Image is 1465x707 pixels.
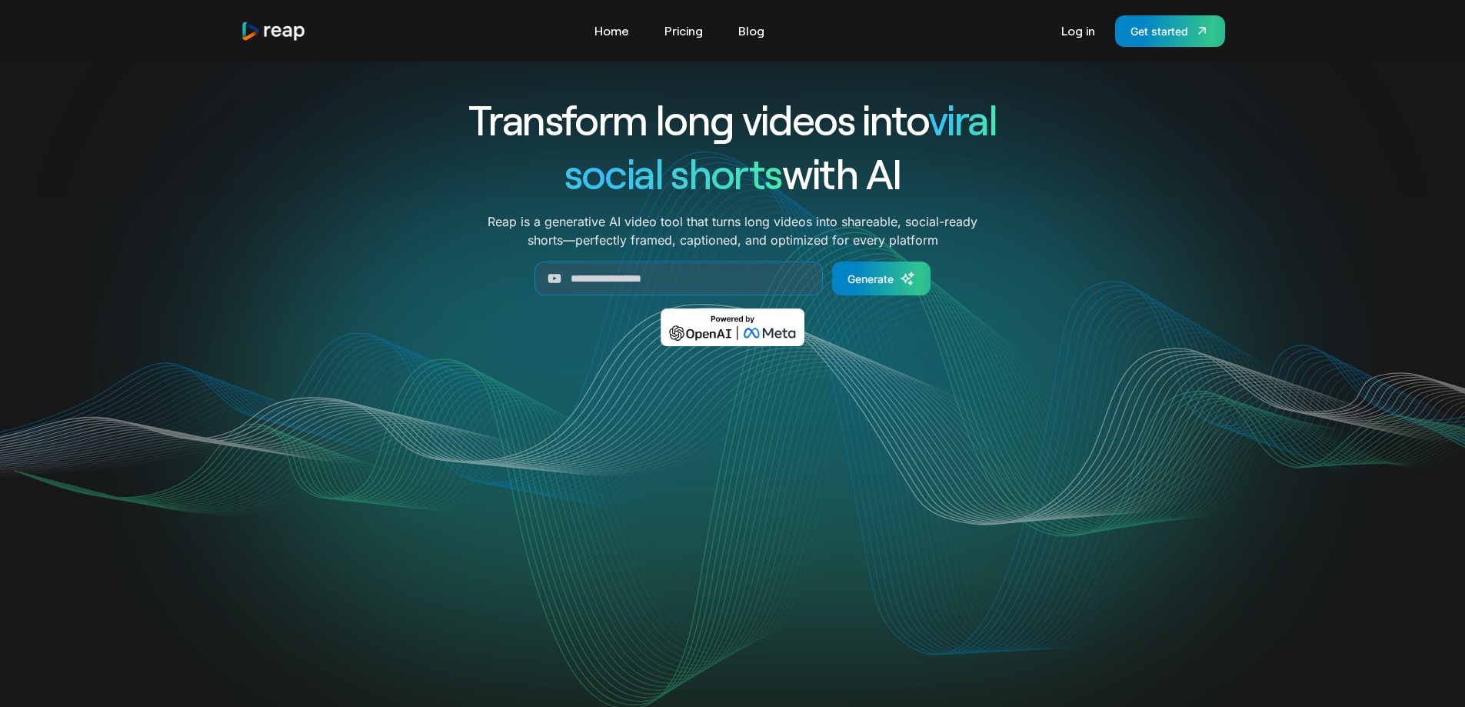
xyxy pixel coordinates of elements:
[241,21,307,42] a: home
[1054,18,1103,43] a: Log in
[661,308,804,346] img: Powered by OpenAI & Meta
[564,148,782,198] span: social shorts
[1115,15,1225,47] a: Get started
[413,92,1053,146] h1: Transform long videos into
[241,21,307,42] img: reap logo
[731,18,772,43] a: Blog
[847,271,894,287] div: Generate
[1130,23,1188,39] div: Get started
[657,18,711,43] a: Pricing
[587,18,637,43] a: Home
[928,94,997,144] span: viral
[413,146,1053,200] h1: with AI
[488,212,977,249] p: Reap is a generative AI video tool that turns long videos into shareable, social-ready shorts—per...
[832,262,931,295] a: Generate
[413,262,1053,295] form: Generate Form
[423,369,1042,679] video: Your browser does not support the video tag.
